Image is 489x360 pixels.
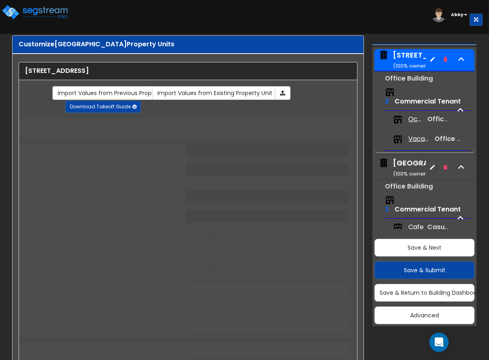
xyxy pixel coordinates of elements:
[198,122,208,130] span: Yes
[385,195,395,205] img: tenants.png
[393,134,403,144] img: tenants.png
[31,256,180,272] label: Is there a Parking Garage inside the Footprint of the Building?
[31,283,180,308] label: Building Structural Composition (Tilt-Up, Wood & Metal Stud, not available beyond 12 stories):
[190,233,195,242] input: Yes
[144,144,150,150] i: click for more info!
[31,118,180,126] label: Is there a Porte Cochere?
[220,233,227,241] span: No
[198,260,208,268] span: Yes
[385,97,389,106] span: 2
[408,115,424,124] span: Occupied Spaces
[385,205,389,214] span: 2
[212,260,217,269] input: No
[166,191,171,197] i: click for more info!
[429,333,449,352] div: Open Intercom Messenger
[113,118,118,124] i: click for more info!
[54,39,127,49] span: [GEOGRAPHIC_DATA]
[427,114,473,124] span: Office Tenant
[190,122,195,130] input: Yes
[374,261,474,279] button: Save & Submit
[31,163,180,179] label: Length of the Center Line of the Bldg from End to End in feet:
[65,101,141,113] button: Download Takeoff Guide
[393,62,439,70] small: ( 100 % ownership)
[451,12,463,18] b: Abby
[31,143,180,151] label: Building Exterior Wall Height in Feet:
[31,209,180,217] label: Building Footprint Square Footage:
[1,4,70,20] img: logo_pro_r.png
[31,319,180,327] label: Office Finish Quality:
[212,122,217,130] input: No
[378,158,426,178] span: Annex Building
[378,50,426,70] span: 2033 N Main
[408,134,431,144] span: Vacant Spaces
[395,205,461,214] span: Commercial Tenant
[378,50,389,60] img: building.svg
[19,40,357,49] div: Customize Property Units
[152,86,278,100] a: Import the dynamic attribute values from existing properties.
[275,86,290,100] a: Import the dynamic attributes value through Excel sheet
[408,223,424,232] span: Cafe
[432,8,446,22] img: avatar.png
[385,74,433,83] small: Office Building
[435,134,480,143] span: Office Tenant
[393,158,476,178] div: [GEOGRAPHIC_DATA]
[142,210,147,216] i: click for more info!
[31,190,180,198] label: How many Above-Ground Building Stories?
[190,260,195,269] input: Yes
[374,284,474,302] button: Save & Return to Building Dashboard
[393,50,465,70] div: [STREET_ADDRESS]
[220,122,227,130] span: No
[52,86,181,100] a: Import the dynamic attribute values from previous properties.
[25,66,351,76] div: [STREET_ADDRESS]
[98,343,104,349] i: click for more info!
[212,233,217,242] input: No
[395,97,461,106] span: Commercial Tenant
[220,260,227,268] span: No
[31,342,180,350] label: Roof Structure Type:
[374,306,474,324] button: Advanced
[31,229,180,245] label: Are there Underground Floors in the building?
[70,103,131,110] span: Download Takeoff Guide
[82,265,87,271] i: click for more info!
[76,172,81,178] i: click for more info!
[385,87,395,97] img: tenants.png
[33,300,39,306] i: click for more info!
[385,182,433,191] small: Office Building
[393,170,439,178] small: ( 100 % ownership)
[374,239,474,257] button: Save & Next
[378,158,389,168] img: building.svg
[393,115,403,124] img: tenants.png
[198,233,208,241] span: Yes
[33,238,39,244] i: click for more info!
[393,223,403,232] img: tenants.png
